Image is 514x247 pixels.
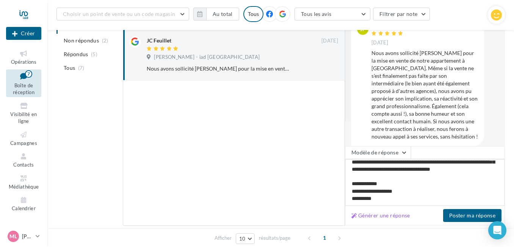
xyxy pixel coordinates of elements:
span: [DATE] [371,39,388,46]
span: (7) [78,65,85,71]
p: [PERSON_NAME] [22,233,33,240]
span: Répondus [64,50,88,58]
span: Opérations [11,59,36,65]
div: JC Feuillet [147,37,171,44]
button: Choisir un point de vente ou un code magasin [56,8,189,20]
a: Opérations [6,48,41,66]
div: Open Intercom Messenger [488,221,506,239]
span: [PERSON_NAME] - iad [GEOGRAPHIC_DATA] [154,54,260,61]
div: Nous avons sollicité [PERSON_NAME] pour la mise en vente de notre appartement à [GEOGRAPHIC_DATA]... [371,49,478,140]
div: Nouvelle campagne [6,27,41,40]
button: Poster ma réponse [443,209,501,222]
span: Tous les avis [301,11,332,17]
span: [DATE] [321,38,338,44]
span: résultats/page [259,234,290,242]
button: Au total [193,8,239,20]
span: Ml [9,233,17,240]
div: Nous avons sollicité [PERSON_NAME] pour la mise en vente de notre appartement à [GEOGRAPHIC_DATA]... [147,65,289,72]
a: Visibilité en ligne [6,100,41,126]
span: Afficher [215,234,232,242]
div: Tous [243,6,263,22]
span: Choisir un point de vente ou un code magasin [63,11,175,17]
span: 1 [318,232,331,244]
button: Créer [6,27,41,40]
div: 7 [25,70,32,78]
span: Non répondus [64,37,99,44]
span: Médiathèque [9,184,39,190]
span: Boîte de réception [13,82,34,96]
span: Campagnes [10,140,37,146]
button: Filtrer par note [373,8,430,20]
button: Générer une réponse [348,211,413,220]
span: 10 [239,236,246,242]
span: Tous [64,64,75,72]
button: 10 [236,233,255,244]
span: Visibilité en ligne [10,111,37,124]
span: (2) [102,38,108,44]
a: Campagnes [6,129,41,148]
span: Contacts [13,162,34,168]
button: Modèle de réponse [345,146,411,159]
a: Ml [PERSON_NAME] [6,229,41,244]
a: Boîte de réception7 [6,69,41,97]
a: Médiathèque [6,173,41,191]
a: Contacts [6,151,41,169]
span: Calendrier [12,205,36,211]
a: Calendrier [6,194,41,213]
span: (5) [91,51,97,57]
button: Tous les avis [295,8,370,20]
button: Au total [206,8,239,20]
